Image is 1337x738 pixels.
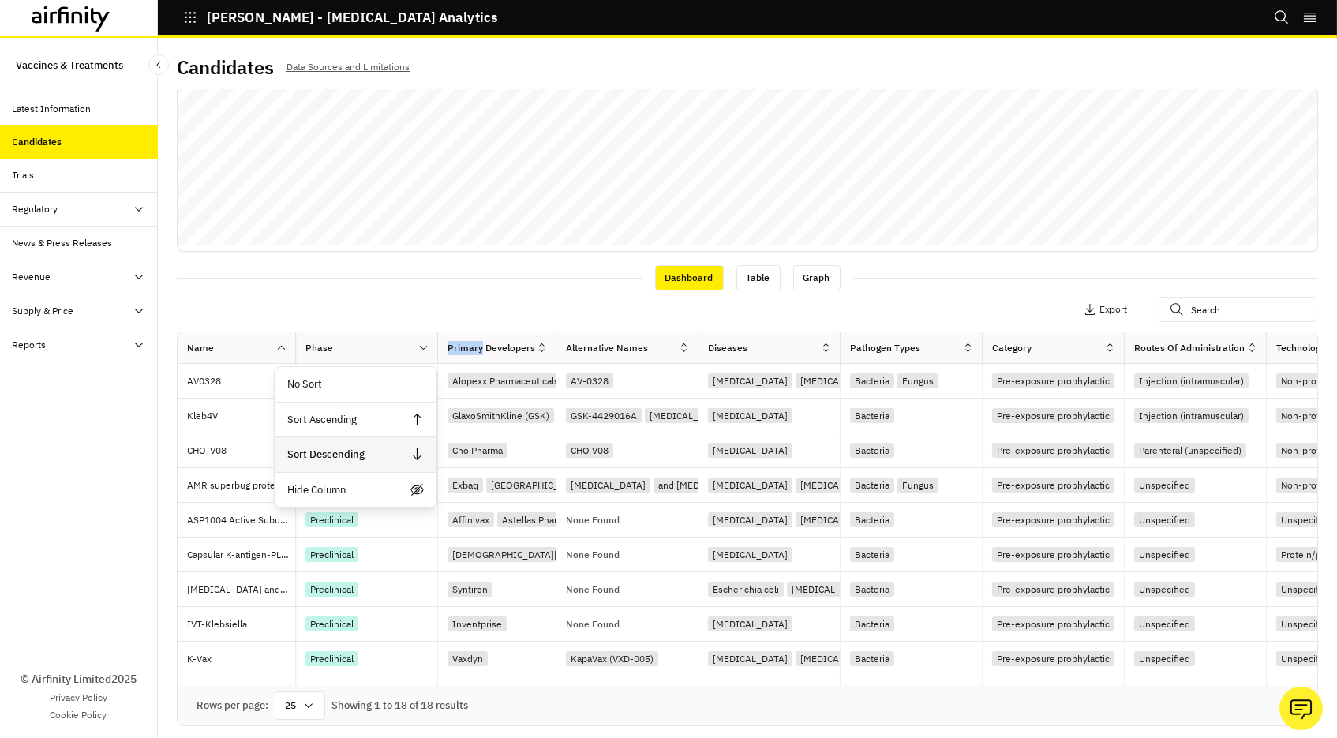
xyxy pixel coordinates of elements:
[566,408,642,423] div: GSK-4429016A
[992,616,1114,631] div: Pre-exposure prophylactic
[566,651,658,666] div: KapaVax (VXD-005)
[187,686,295,702] p: K1 and K2 CPS-conjugated divalent vaccine
[566,373,613,388] div: AV-0328
[850,547,894,562] div: Bacteria
[207,10,497,24] p: [PERSON_NAME] - [MEDICAL_DATA] Analytics
[708,512,792,527] div: [MEDICAL_DATA]
[992,651,1114,666] div: Pre-exposure prophylactic
[13,135,62,149] div: Candidates
[566,550,620,560] p: None Found
[708,341,747,355] div: Diseases
[275,437,436,473] div: Sort Descending
[1134,547,1195,562] div: Unspecified
[183,4,497,31] button: [PERSON_NAME] - [MEDICAL_DATA] Analytics
[305,616,358,631] div: Preclinical
[305,341,333,355] div: Phase
[1012,297,1065,322] button: Columns
[1134,651,1195,666] div: Unspecified
[187,443,295,459] p: CHO-V08
[197,698,268,714] div: Rows per page:
[1134,478,1195,493] div: Unspecified
[566,585,620,594] p: None Found
[177,56,274,79] h2: Candidates
[448,341,535,355] div: Primary Developers
[850,512,894,527] div: Bacteria
[448,408,554,423] div: GlaxoSmithKline (GSK)
[897,478,938,493] div: Fungus
[708,616,792,631] div: [MEDICAL_DATA]
[1134,341,1245,355] div: Routes of Administration
[13,102,92,116] div: Latest Information
[1134,512,1195,527] div: Unspecified
[305,651,358,666] div: Preclinical
[448,512,494,527] div: Affinivax
[1134,443,1246,458] div: Parenteral (unspecified)
[448,651,488,666] div: Vaxdyn
[1276,512,1337,527] div: Unspecified
[1276,582,1337,597] div: Unspecified
[708,443,792,458] div: [MEDICAL_DATA]
[796,512,880,527] div: [MEDICAL_DATA]
[305,547,358,562] div: Preclinical
[448,616,507,631] div: Inventprise
[51,708,107,722] a: Cookie Policy
[655,265,724,290] div: Dashboard
[13,168,35,182] div: Trials
[850,341,920,355] div: Pathogen Types
[1099,304,1127,315] p: Export
[187,582,295,598] p: [MEDICAL_DATA] and Klebsiella UTI vaccine
[708,582,784,597] div: Escherichia coli
[850,373,894,388] div: Bacteria
[1276,651,1337,666] div: Unspecified
[566,341,648,355] div: Alternative Names
[850,478,894,493] div: Bacteria
[13,304,74,318] div: Supply & Price
[796,651,880,666] div: [MEDICAL_DATA]
[1134,408,1249,423] div: Injection (intramuscular)
[736,265,781,290] div: Table
[708,651,792,666] div: [MEDICAL_DATA]
[992,478,1114,493] div: Pre-exposure prophylactic
[1276,616,1337,631] div: Unspecified
[708,373,792,388] div: [MEDICAL_DATA]
[796,373,880,388] div: [MEDICAL_DATA]
[448,373,564,388] div: Alopexx Pharmaceuticals
[305,582,358,597] div: Preclinical
[1134,373,1249,388] div: Injection (intramuscular)
[13,236,113,250] div: News & Press Releases
[275,691,325,720] div: 25
[13,202,58,216] div: Regulatory
[331,698,468,714] div: Showing 1 to 18 of 18 results
[286,58,410,76] p: Data Sources and Limitations
[187,373,295,389] p: AV0328
[787,582,871,597] div: [MEDICAL_DATA]
[187,512,295,528] p: ASP1004 Active Subunit;Multiple Antigen Presenting
[1274,4,1290,31] button: Search
[1159,297,1316,322] input: Search
[992,341,1032,355] div: Category
[148,54,169,75] button: Close Sidebar
[850,616,894,631] div: Bacteria
[187,341,214,355] div: Name
[50,691,107,705] a: Privacy Policy
[645,408,870,423] div: [MEDICAL_DATA] tetravalent bioconjugate vaccine
[566,443,613,458] div: CHO V08
[13,270,51,284] div: Revenue
[448,582,492,597] div: Syntiron
[850,443,894,458] div: Bacteria
[850,651,894,666] div: Bacteria
[448,478,483,493] div: Exbaq
[486,478,640,493] div: [GEOGRAPHIC_DATA][US_STATE]
[187,408,295,424] p: Kleb4V
[920,297,990,322] button: Apply Filters
[992,512,1114,527] div: Pre-exposure prophylactic
[566,620,620,629] p: None Found
[13,338,47,352] div: Reports
[566,515,620,525] p: None Found
[448,547,653,562] div: [DEMOGRAPHIC_DATA][GEOGRAPHIC_DATA]
[708,408,792,423] div: [MEDICAL_DATA]
[21,671,137,687] p: © Airfinity Limited 2025
[1134,582,1195,597] div: Unspecified
[992,373,1114,388] div: Pre-exposure prophylactic
[187,651,295,667] p: K-Vax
